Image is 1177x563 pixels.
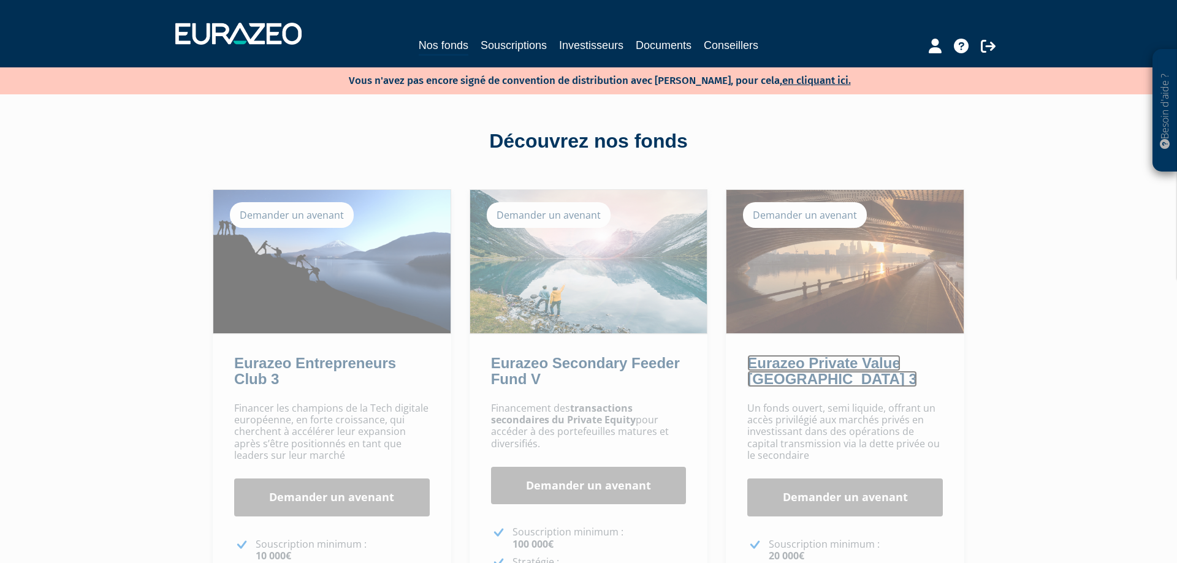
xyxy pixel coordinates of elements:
strong: 100 000€ [512,537,554,551]
p: Besoin d'aide ? [1158,56,1172,166]
strong: 20 000€ [769,549,804,562]
img: Eurazeo Secondary Feeder Fund V [470,190,707,333]
img: Eurazeo Private Value Europe 3 [726,190,964,333]
p: Financement des pour accéder à des portefeuilles matures et diversifiés. [491,402,687,450]
strong: transactions secondaires du Private Equity [491,401,636,426]
a: Nos fonds [419,37,468,56]
p: Financer les champions de la Tech digitale européenne, en forte croissance, qui cherchent à accél... [234,402,430,461]
a: Eurazeo Entrepreneurs Club 3 [234,355,396,387]
p: Souscription minimum : [769,538,943,562]
a: Demander un avenant [234,478,430,516]
a: Demander un avenant [491,467,687,505]
div: Demander un avenant [743,202,867,228]
p: Vous n'avez pas encore signé de convention de distribution avec [PERSON_NAME], pour cela, [313,70,851,88]
a: en cliquant ici. [782,74,851,87]
a: Conseillers [704,37,758,54]
img: Eurazeo Entrepreneurs Club 3 [213,190,451,333]
a: Documents [636,37,691,54]
div: Découvrez nos fonds [239,127,938,156]
img: 1732889491-logotype_eurazeo_blanc_rvb.png [175,23,302,45]
p: Souscription minimum : [256,538,430,562]
div: Demander un avenant [487,202,611,228]
a: Demander un avenant [747,478,943,516]
p: Souscription minimum : [512,526,687,550]
a: Souscriptions [481,37,547,54]
div: Demander un avenant [230,202,354,228]
a: Investisseurs [559,37,623,54]
a: Eurazeo Private Value [GEOGRAPHIC_DATA] 3 [747,355,916,387]
p: Un fonds ouvert, semi liquide, offrant un accès privilégié aux marchés privés en investissant dan... [747,402,943,461]
strong: 10 000€ [256,549,291,562]
a: Eurazeo Secondary Feeder Fund V [491,355,680,387]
